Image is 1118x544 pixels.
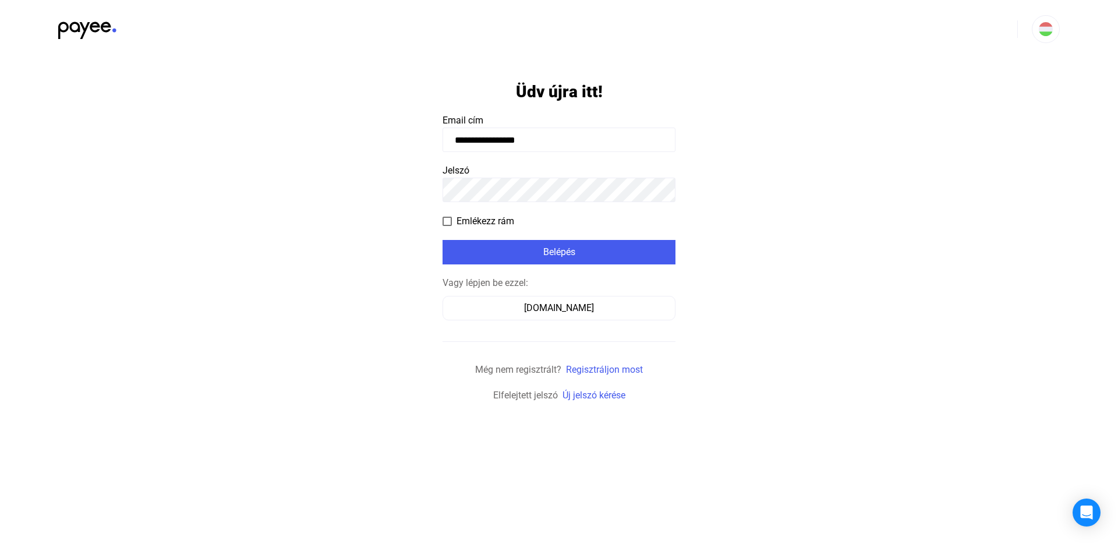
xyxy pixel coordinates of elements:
[493,390,558,401] span: Elfelejtett jelszó
[58,15,116,39] img: black-payee-blue-dot.svg
[443,276,675,290] div: Vagy lépjen be ezzel:
[457,214,514,228] span: Emlékezz rám
[446,245,672,259] div: Belépés
[443,240,675,264] button: Belépés
[1032,15,1060,43] button: HU
[475,364,561,375] span: Még nem regisztrált?
[566,364,643,375] a: Regisztráljon most
[1039,22,1053,36] img: HU
[443,115,483,126] span: Email cím
[447,301,671,315] div: [DOMAIN_NAME]
[1073,499,1101,527] div: Open Intercom Messenger
[562,390,625,401] a: Új jelszó kérése
[443,296,675,320] button: [DOMAIN_NAME]
[443,165,469,176] span: Jelszó
[516,82,603,102] h1: Üdv újra itt!
[443,302,675,313] a: [DOMAIN_NAME]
